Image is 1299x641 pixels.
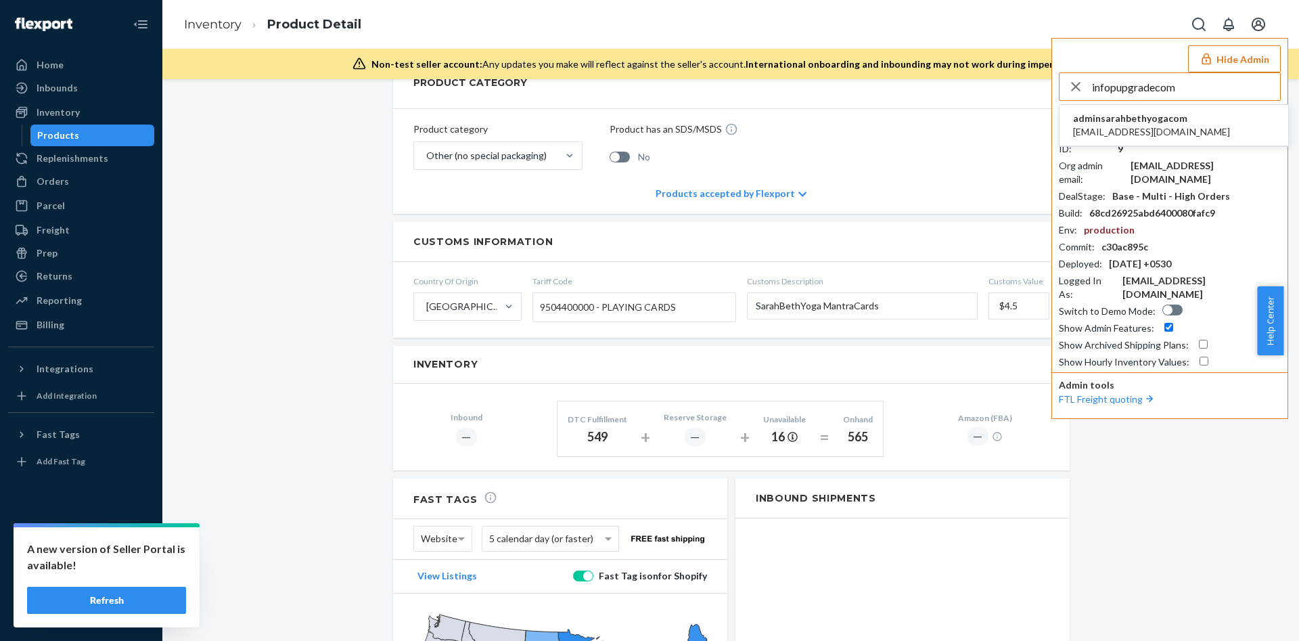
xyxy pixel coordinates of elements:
[664,412,727,423] div: Reserve Storage
[958,412,1012,424] div: Amazon (FBA)
[1092,73,1280,100] input: Search or paste seller ID
[173,5,372,45] ol: breadcrumbs
[1073,125,1230,139] span: [EMAIL_ADDRESS][DOMAIN_NAME]
[843,428,873,446] div: 565
[8,385,154,407] a: Add Integration
[184,17,242,32] a: Inventory
[8,148,154,169] a: Replenishments
[735,479,1070,518] h2: Inbound Shipments
[8,242,154,264] a: Prep
[425,149,426,162] input: Other (no special packaging)
[37,318,64,332] div: Billing
[413,275,522,287] span: Country Of Origin
[489,527,593,550] span: 5 calendar day (or faster)
[1122,274,1281,301] div: [EMAIL_ADDRESS][DOMAIN_NAME]
[425,300,426,313] input: [GEOGRAPHIC_DATA]
[37,175,69,188] div: Orders
[1059,190,1106,203] div: DealStage :
[747,275,978,287] span: Customs Description
[1215,11,1242,38] button: Open notifications
[1059,206,1082,220] div: Build :
[1059,223,1077,237] div: Env :
[1245,11,1272,38] button: Open account menu
[15,18,72,31] img: Flexport logo
[532,275,736,287] span: Tariff Code
[568,428,627,446] div: 549
[1059,378,1281,392] p: Admin tools
[8,580,154,602] a: Help Center
[37,58,64,72] div: Home
[8,195,154,217] a: Parcel
[596,569,707,583] div: Fast Tag is on for Shopify
[740,425,750,449] div: +
[641,425,650,449] div: +
[37,199,65,213] div: Parcel
[37,129,79,142] div: Products
[426,149,547,162] div: Other (no special packaging)
[540,296,676,319] span: 9504400000 - PLAYING CARDS
[1059,338,1189,352] div: Show Archived Shipping Plans :
[610,123,722,136] p: Product has an SDS/MSDS
[1188,45,1281,72] button: Hide Admin
[371,58,1096,71] div: Any updates you make will reflect against the seller's account.
[413,123,583,136] p: Product category
[1059,240,1095,254] div: Commit :
[8,77,154,99] a: Inbounds
[8,102,154,123] a: Inventory
[8,534,154,556] a: Settings
[763,428,806,446] div: 16
[37,362,93,376] div: Integrations
[843,414,873,425] div: Onhand
[8,314,154,336] a: Billing
[127,11,154,38] button: Close Navigation
[1084,223,1135,237] div: production
[8,219,154,241] a: Freight
[1059,274,1116,301] div: Logged In As :
[27,541,186,573] p: A new version of Seller Portal is available!
[37,456,85,467] div: Add Fast Tag
[456,428,477,446] div: ―
[1059,159,1124,186] div: Org admin email :
[1073,112,1230,125] span: adminsarahbethyogacom
[8,451,154,472] a: Add Fast Tag
[426,300,503,313] div: [GEOGRAPHIC_DATA]
[8,358,154,380] button: Integrations
[1109,257,1171,271] div: [DATE] +0530
[1059,322,1154,335] div: Show Admin Features :
[8,265,154,287] a: Returns
[1101,240,1148,254] div: c30ac895c
[30,125,155,146] a: Products
[1112,190,1230,203] div: Base - Multi - High Orders
[8,603,154,625] button: Give Feedback
[1059,305,1156,318] div: Switch to Demo Mode :
[988,292,1049,319] input: Customs Value
[8,290,154,311] a: Reporting
[763,414,806,425] div: Unavailable
[1059,393,1156,405] a: FTL Freight quoting
[37,106,80,119] div: Inventory
[685,428,706,446] div: ―
[413,570,481,582] button: View Listings
[27,587,186,614] button: Refresh
[451,412,482,423] div: Inbound
[746,58,1096,70] span: International onboarding and inbounding may not work during impersonation.
[1131,159,1281,186] div: [EMAIL_ADDRESS][DOMAIN_NAME]
[421,527,457,550] span: Website
[8,557,154,579] a: Talk to Support
[413,359,1049,370] h2: Inventory
[638,150,650,164] span: No
[37,223,70,237] div: Freight
[37,428,80,441] div: Fast Tags
[656,173,806,214] div: Products accepted by Flexport
[413,236,1049,248] h2: Customs Information
[8,171,154,192] a: Orders
[8,54,154,76] a: Home
[37,390,97,401] div: Add Integration
[37,152,108,165] div: Replenishments
[1257,286,1283,355] button: Help Center
[967,427,988,445] div: ―
[568,414,627,425] div: DTC Fulfillment
[988,275,1049,287] span: Customs Value
[413,491,497,506] h2: Fast Tags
